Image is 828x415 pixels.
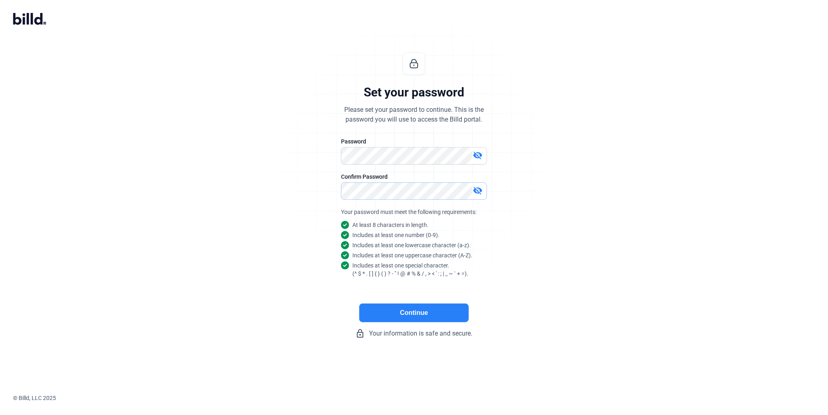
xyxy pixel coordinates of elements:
div: Set your password [364,85,464,100]
snap: Includes at least one special character. (^ $ * . [ ] { } ( ) ? - " ! @ # % & / , > < ' : ; | _ ~... [352,261,468,278]
div: Your password must meet the following requirements: [341,208,487,216]
snap: Includes at least one lowercase character (a-z). [352,241,471,249]
div: Confirm Password [341,173,487,181]
div: Password [341,137,487,145]
snap: At least 8 characters in length. [352,221,429,229]
div: Your information is safe and secure. [292,329,536,338]
snap: Includes at least one uppercase character (A-Z). [352,251,472,259]
mat-icon: lock_outline [356,329,365,338]
mat-icon: visibility_off [473,150,483,160]
div: Please set your password to continue. This is the password you will use to access the Billd portal. [344,105,484,124]
snap: Includes at least one number (0-9). [352,231,440,239]
mat-icon: visibility_off [473,186,483,195]
div: © Billd, LLC 2025 [13,394,828,402]
button: Continue [359,304,469,322]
